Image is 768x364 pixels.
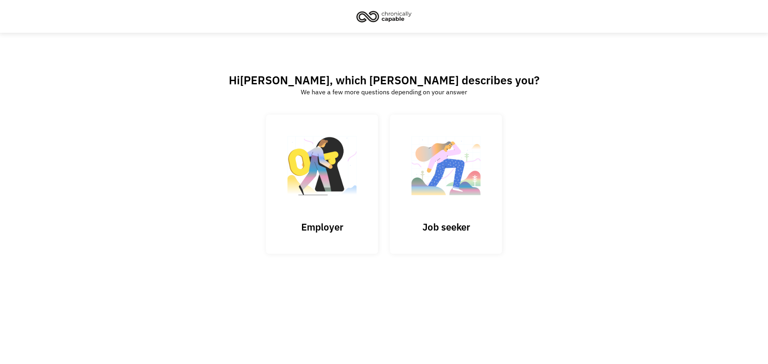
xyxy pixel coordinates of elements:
a: Job seeker [390,115,502,253]
input: Submit [266,115,378,254]
div: We have a few more questions depending on your answer [301,87,467,97]
h3: Job seeker [406,221,486,233]
h2: Hi , which [PERSON_NAME] describes you? [229,73,540,87]
span: [PERSON_NAME] [240,73,330,88]
img: Chronically Capable logo [354,8,414,25]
